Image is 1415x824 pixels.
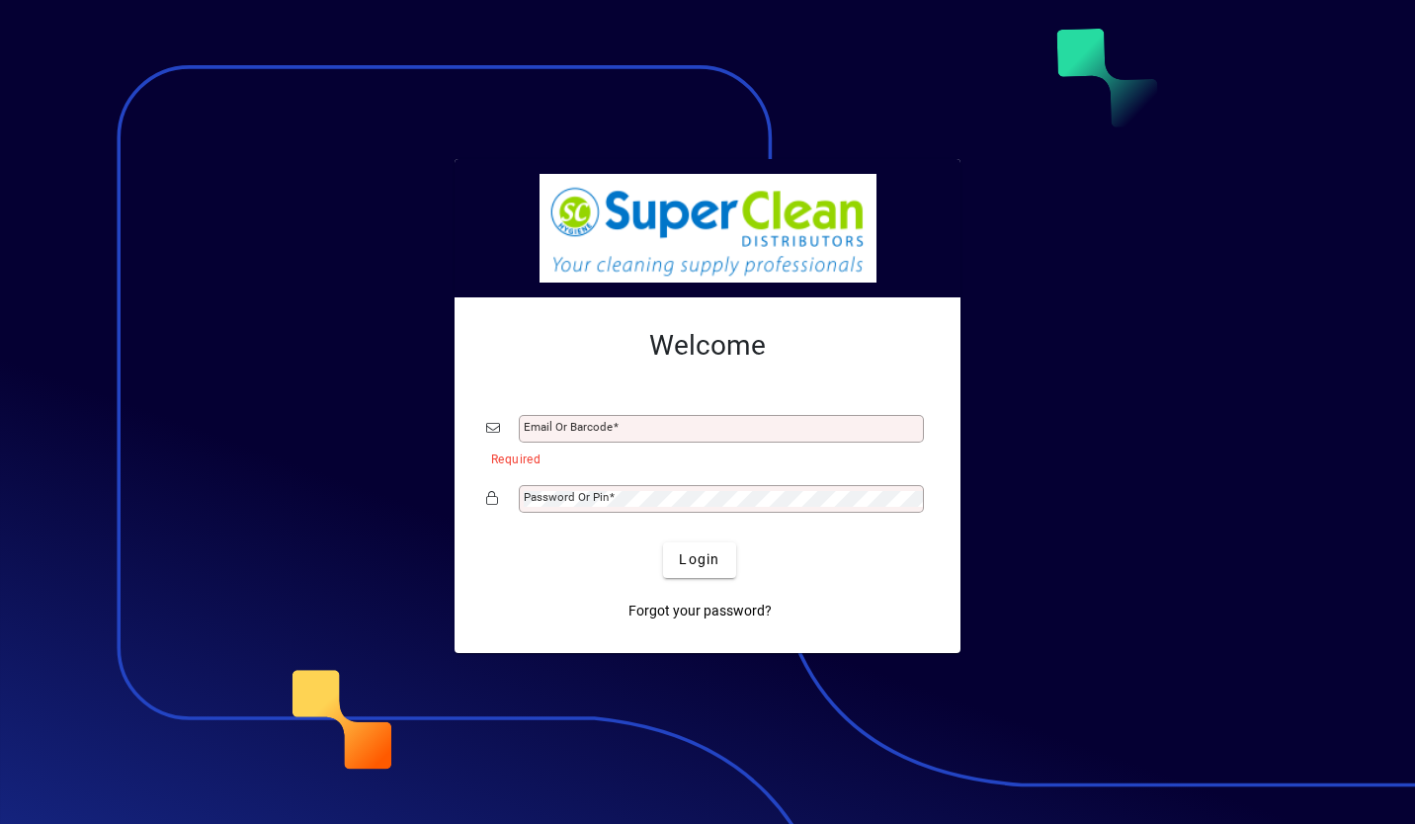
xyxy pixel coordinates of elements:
[628,601,772,621] span: Forgot your password?
[524,420,613,434] mat-label: Email or Barcode
[679,549,719,570] span: Login
[491,448,913,468] mat-error: Required
[663,542,735,578] button: Login
[621,594,780,629] a: Forgot your password?
[486,329,929,363] h2: Welcome
[524,490,609,504] mat-label: Password or Pin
